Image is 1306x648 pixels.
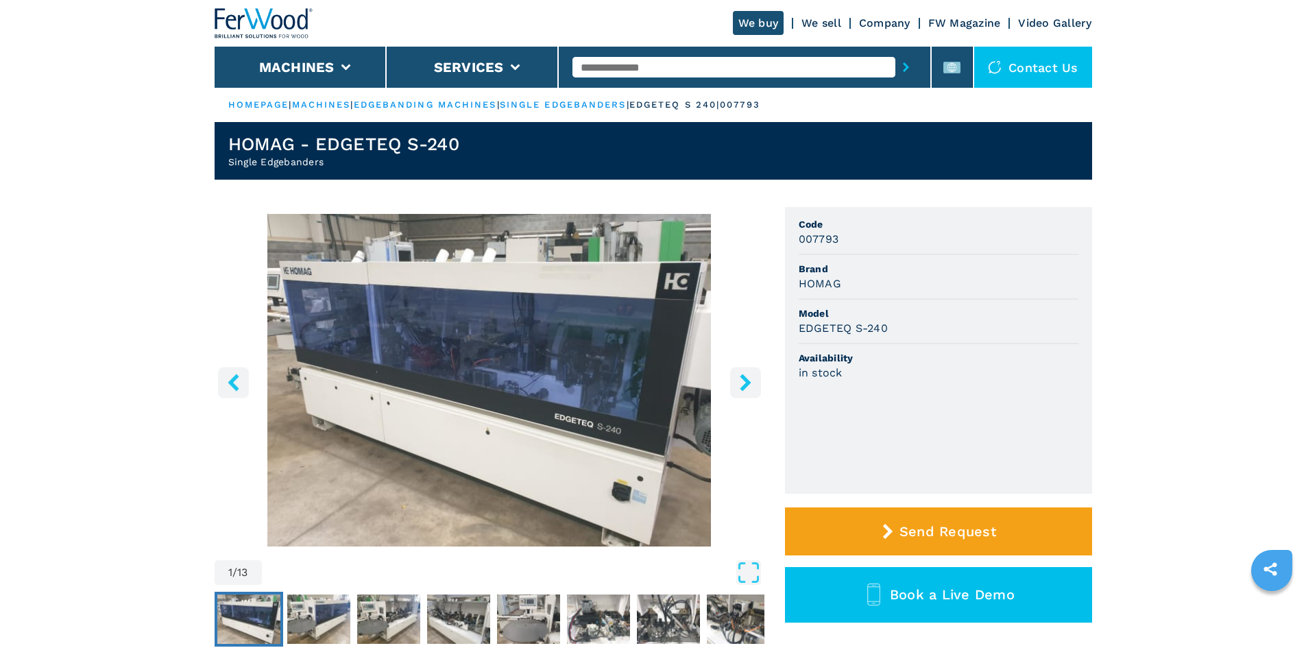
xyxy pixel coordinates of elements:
[215,592,764,647] nav: Thumbnail Navigation
[564,592,633,647] button: Go to Slide 6
[799,231,839,247] h3: 007793
[799,351,1078,365] span: Availability
[1253,552,1287,586] a: sharethis
[1248,586,1296,638] iframe: Chat
[1018,16,1091,29] a: Video Gallery
[265,560,761,585] button: Open Fullscreen
[259,59,335,75] button: Machines
[799,262,1078,276] span: Brand
[720,99,760,111] p: 007793
[895,51,917,83] button: submit-button
[500,99,627,110] a: single edgebanders
[733,11,784,35] a: We buy
[799,320,888,336] h3: EDGETEQ S-240
[215,214,764,547] div: Go to Slide 1
[799,217,1078,231] span: Code
[424,592,493,647] button: Go to Slide 4
[228,99,289,110] a: HOMEPAGE
[232,567,237,578] span: /
[707,595,770,644] img: 90abc0847c45699bfcb6a2eb98f5d373
[629,99,720,111] p: edgeteq s 240 |
[627,99,629,110] span: |
[785,567,1092,623] button: Book a Live Demo
[704,592,773,647] button: Go to Slide 8
[354,99,497,110] a: edgebanding machines
[228,133,459,155] h1: HOMAG - EDGETEQ S-240
[899,523,996,540] span: Send Request
[287,595,350,644] img: b0abb6ecca3f613c4f796d5bec2292c0
[289,99,291,110] span: |
[215,214,764,547] img: Single Edgebanders HOMAG EDGETEQ S-240
[799,276,841,291] h3: HOMAG
[354,592,423,647] button: Go to Slide 3
[427,595,490,644] img: 32d18be6db4ff89d7b35cadc53981ede
[218,367,249,398] button: left-button
[494,592,563,647] button: Go to Slide 5
[974,47,1092,88] div: Contact us
[799,365,843,381] h3: in stock
[434,59,504,75] button: Services
[785,507,1092,555] button: Send Request
[567,595,630,644] img: cc689adb0e1cdf7dba0b913c3a391282
[801,16,841,29] a: We sell
[859,16,910,29] a: Company
[228,155,459,169] h2: Single Edgebanders
[988,60,1002,74] img: Contact us
[497,99,500,110] span: |
[228,567,232,578] span: 1
[730,367,761,398] button: right-button
[217,595,280,644] img: 8ae8ab433acd1bdaec6ff3a5e7f19cc0
[237,567,248,578] span: 13
[215,8,313,38] img: Ferwood
[928,16,1001,29] a: FW Magazine
[350,99,353,110] span: |
[292,99,351,110] a: machines
[285,592,353,647] button: Go to Slide 2
[799,307,1078,320] span: Model
[215,592,283,647] button: Go to Slide 1
[357,595,420,644] img: 23d271a1714953735190779ca908de23
[634,592,703,647] button: Go to Slide 7
[637,595,700,644] img: 1c9ce87ec2cb49cc892a76df08b913c2
[497,595,560,644] img: a59ddc7d54afbdfb7a5063b8dc82af78
[890,586,1015,603] span: Book a Live Demo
